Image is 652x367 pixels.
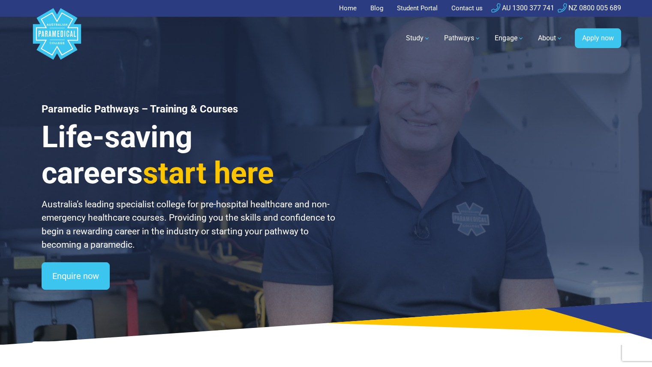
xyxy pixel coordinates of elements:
a: NZ 0800 005 689 [558,4,621,12]
a: About [533,26,568,50]
a: Pathways [439,26,486,50]
p: Australia’s leading specialist college for pre-hospital healthcare and non-emergency healthcare c... [42,198,337,252]
a: Enquire now [42,262,110,290]
a: Engage [490,26,529,50]
h3: Life-saving careers [42,119,337,191]
h1: Paramedic Pathways – Training & Courses [42,103,337,115]
a: Study [401,26,436,50]
a: AU 1300 377 741 [491,4,554,12]
a: Apply now [575,28,621,48]
a: Australian Paramedical College [31,17,83,60]
span: start here [143,155,274,191]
